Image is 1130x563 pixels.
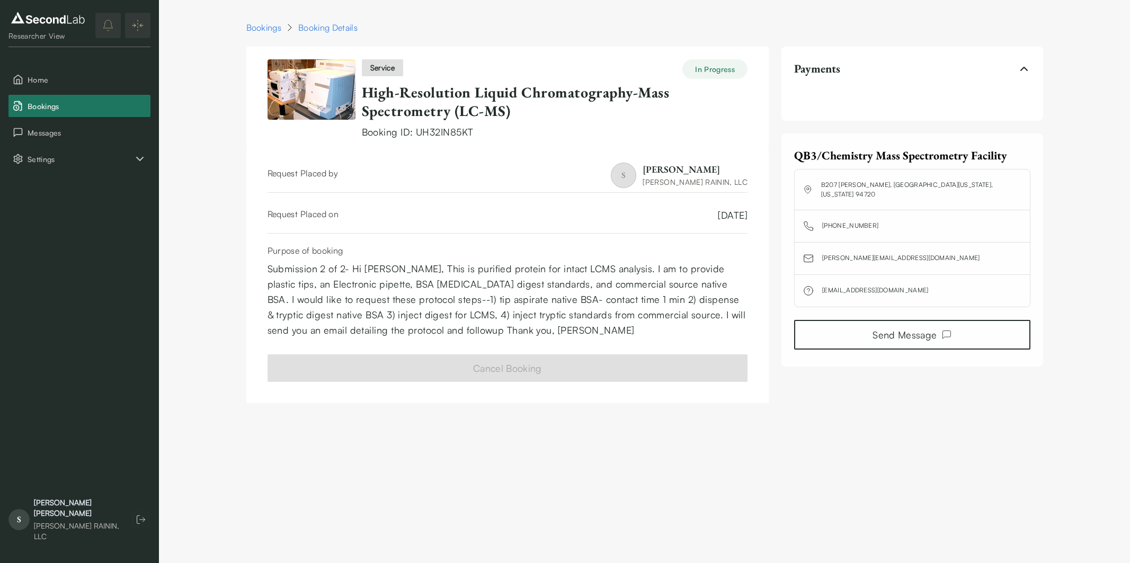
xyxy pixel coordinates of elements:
span: Messages [28,127,146,138]
div: Submission 2 of 2- Hi [PERSON_NAME], This is purified protein for intact LCMS analysis. I am to p... [268,261,748,337]
button: Payments [794,55,1030,83]
div: service [362,59,403,76]
button: Messages [8,121,150,144]
span: Bookings [28,101,146,112]
div: Request Placed on [268,208,339,223]
div: Payments [794,83,1030,104]
span: QB3/Chemistry Mass Spectrometry Facility [794,148,1007,163]
button: notifications [95,13,121,38]
a: [PERSON_NAME][EMAIL_ADDRESS][DOMAIN_NAME] [822,253,980,264]
span: UH32IN85KT [416,126,474,138]
img: High-Resolution Liquid Chromatography-Mass Spectrometry (LC-MS) [268,59,355,120]
div: Booking Details [298,21,358,34]
button: Settings [8,148,150,170]
a: [PHONE_NUMBER] [822,221,878,231]
div: [PERSON_NAME] [643,163,748,176]
a: Send Message [794,320,1030,350]
a: S[PERSON_NAME][PERSON_NAME] RAININ, LLC [611,163,748,188]
div: Purpose of booking [268,244,748,257]
span: Payments [794,61,840,76]
span: Settings [28,154,134,165]
img: logo [8,10,87,26]
span: S [611,163,636,188]
button: Expand/Collapse sidebar [125,13,150,38]
button: Bookings [8,95,150,117]
span: Home [28,74,146,85]
div: Settings sub items [8,148,150,170]
a: [EMAIL_ADDRESS][DOMAIN_NAME] [822,285,928,296]
a: View item [268,59,355,139]
span: [DATE] [718,208,748,223]
button: Home [8,68,150,91]
div: [PERSON_NAME] RAININ, LLC [643,176,748,187]
a: B207 [PERSON_NAME], [GEOGRAPHIC_DATA][US_STATE], [US_STATE] 94720 [821,180,1021,199]
div: High-Resolution Liquid Chromatography-Mass Spectrometry (LC-MS) [362,83,748,121]
div: Request Placed by [268,167,339,188]
div: In Progress [682,59,748,79]
div: Researcher View [8,31,87,41]
a: Bookings [246,21,282,34]
a: High-Resolution Liquid Chromatography-Mass Spectrometry (LC-MS) [362,83,670,120]
div: Booking ID: [362,125,748,139]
